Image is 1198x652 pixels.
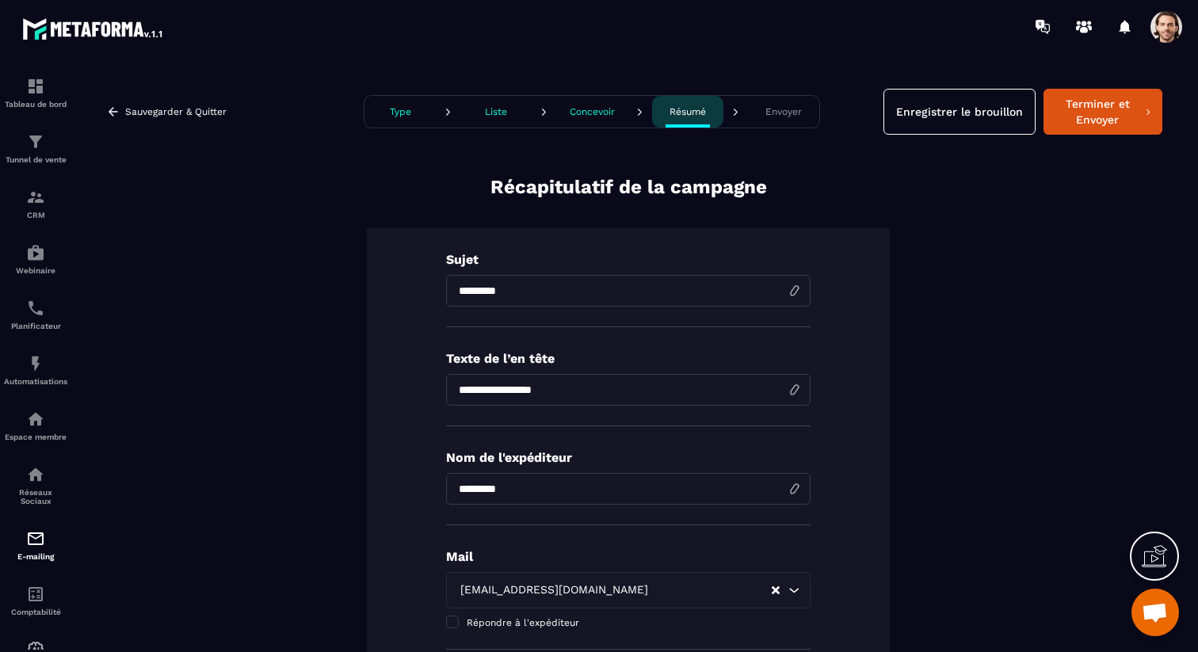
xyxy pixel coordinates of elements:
[4,573,67,628] a: accountantaccountantComptabilité
[26,243,45,262] img: automations
[26,410,45,429] img: automations
[652,96,723,128] button: Résumé
[883,89,1036,135] button: Enregistrer le brouillon
[1131,589,1179,636] a: Ouvrir le chat
[26,299,45,318] img: scheduler
[4,517,67,573] a: emailemailE-mailing
[94,97,238,126] button: Sauvegarder & Quitter
[364,96,436,128] button: Type
[26,188,45,207] img: formation
[1043,89,1162,135] button: Terminer et Envoyer
[670,106,706,117] p: Résumé
[4,322,67,330] p: Planificateur
[4,100,67,109] p: Tableau de bord
[390,106,411,117] p: Type
[485,106,507,117] p: Liste
[26,585,45,604] img: accountant
[4,608,67,616] p: Comptabilité
[4,266,67,275] p: Webinaire
[4,377,67,386] p: Automatisations
[446,351,811,366] p: Texte de l’en tête
[570,106,615,117] p: Concevoir
[26,465,45,484] img: social-network
[22,14,165,43] img: logo
[26,77,45,96] img: formation
[460,96,532,128] button: Liste
[26,132,45,151] img: formation
[4,120,67,176] a: formationformationTunnel de vente
[4,176,67,231] a: formationformationCRM
[26,354,45,373] img: automations
[651,581,770,599] input: Search for option
[467,617,579,628] span: Répondre à l'expéditeur
[4,155,67,164] p: Tunnel de vente
[748,96,819,128] button: Envoyer
[765,106,802,117] p: Envoyer
[4,552,67,561] p: E-mailing
[4,231,67,287] a: automationsautomationsWebinaire
[556,96,628,128] button: Concevoir
[4,287,67,342] a: schedulerschedulerPlanificateur
[4,65,67,120] a: formationformationTableau de bord
[4,342,67,398] a: automationsautomationsAutomatisations
[490,174,767,200] p: Récapitulatif de la campagne
[456,581,651,599] span: [EMAIL_ADDRESS][DOMAIN_NAME]
[4,453,67,517] a: social-networksocial-networkRéseaux Sociaux
[4,488,67,505] p: Réseaux Sociaux
[772,585,780,597] button: Clear Selected
[446,252,811,267] p: Sujet
[26,529,45,548] img: email
[4,433,67,441] p: Espace membre
[446,572,811,608] div: Search for option
[446,549,811,564] p: Mail
[4,398,67,453] a: automationsautomationsEspace membre
[446,450,811,465] p: Nom de l'expéditeur
[4,211,67,219] p: CRM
